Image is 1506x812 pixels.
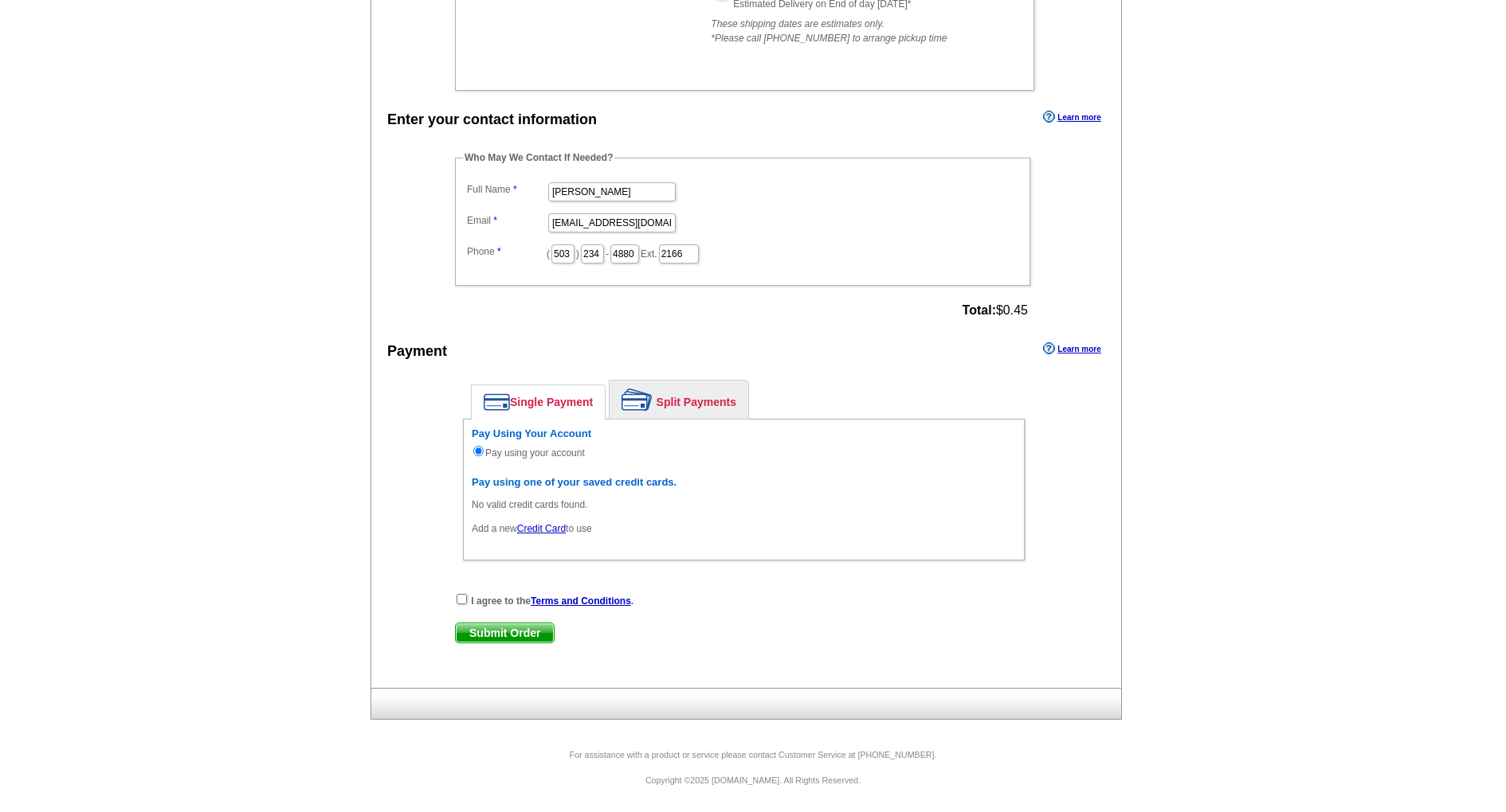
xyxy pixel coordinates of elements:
[963,303,996,317] strong: Total:
[472,476,1016,489] h6: Pay using one of your saved credit cards.
[467,213,547,228] label: Email
[1043,342,1100,355] a: Learn more
[463,240,1022,265] dd: ( ) - Ext.
[517,523,566,534] a: Credit Card
[467,244,547,259] label: Phone
[472,385,605,419] a: Single Payment
[387,341,447,362] div: Payment
[472,498,1016,512] p: No valid credit cards found.
[610,381,748,419] a: Split Payments
[622,388,653,411] img: split-payment.png
[471,595,633,607] strong: I agree to the .
[711,18,884,29] em: These shipping dates are estimates only.
[467,182,547,197] label: Full Name
[1043,111,1100,123] a: Learn more
[484,393,510,411] img: single-payment.png
[472,427,1016,460] div: Pay using your account
[387,109,597,131] div: Enter your contact information
[963,303,1028,318] span: $0.45
[711,33,947,44] em: *Please call [PHONE_NUMBER] to arrange pickup time
[456,623,554,642] span: Submit Order
[472,521,1016,536] p: Add a new to use
[1187,442,1506,812] iframe: LiveChat chat widget
[531,595,631,607] a: Terms and Conditions
[463,150,614,165] legend: Who May We Contact If Needed?
[472,427,1016,440] h6: Pay Using Your Account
